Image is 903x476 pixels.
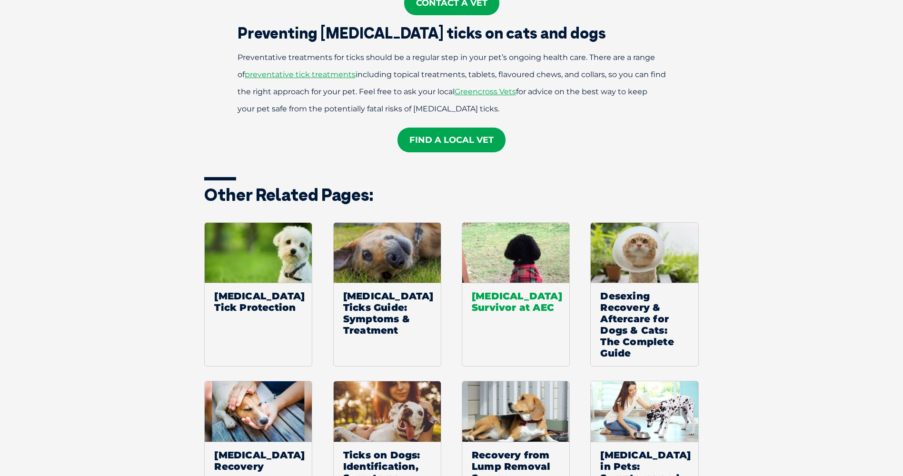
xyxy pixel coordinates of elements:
[462,222,570,367] a: [MEDICAL_DATA] Survivor at AEC
[397,128,506,152] a: Find a Local Vet
[334,283,441,343] span: [MEDICAL_DATA] Ticks Guide: Symptoms & Treatment
[204,222,312,367] a: [MEDICAL_DATA] Tick Protection
[590,222,698,367] a: Desexing Recovery & Aftercare for Dogs & Cats: The Complete Guide
[334,381,441,442] img: A lady hugging her dog
[591,283,698,366] span: Desexing Recovery & Aftercare for Dogs & Cats: The Complete Guide
[238,53,655,79] span: Preventative treatments for ticks should be a regular step in your pet’s ongoing health care. The...
[204,25,699,40] h2: Preventing [MEDICAL_DATA] ticks on cats and dogs
[333,222,441,367] a: [MEDICAL_DATA] Ticks Guide: Symptoms & Treatment
[455,87,516,96] a: Greencross Vets
[238,70,666,96] span: including topical treatments, tablets, flavoured chews, and collars, so you can find the right ap...
[205,283,312,320] span: [MEDICAL_DATA] Tick Protection
[245,70,356,79] a: preventative tick treatments
[204,186,699,203] h3: Other related pages:
[462,283,569,320] span: [MEDICAL_DATA] Survivor at AEC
